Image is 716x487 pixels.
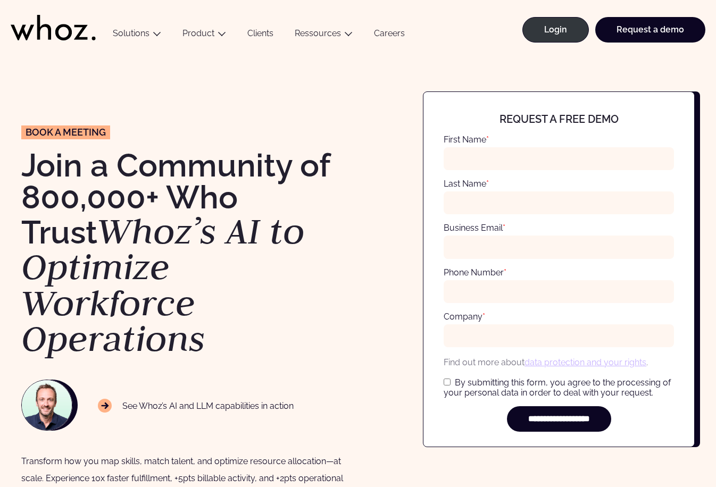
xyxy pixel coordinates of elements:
input: By submitting this form, you agree to the processing of your personal data in order to deal with ... [444,379,451,385]
em: Whoz’s AI to Optimize Workforce Operations [21,207,305,362]
span: Book a meeting [26,128,106,137]
label: First Name [444,135,489,145]
a: Careers [363,28,415,43]
label: Phone Number [444,267,506,278]
a: Clients [237,28,284,43]
a: Product [182,28,214,38]
a: data protection and your rights [524,357,646,367]
a: Ressources [295,28,341,38]
span: By submitting this form, you agree to the processing of your personal data in order to deal with ... [444,377,671,398]
button: Ressources [284,28,363,43]
a: Request a demo [595,17,705,43]
h1: Join a Community of 800,000+ Who Trust [21,149,347,357]
label: Last Name [444,179,489,189]
button: Solutions [102,28,172,43]
label: Business Email [444,223,505,233]
h4: Request a free demo [455,113,663,125]
p: See Whoz’s AI and LLM capabilities in action [98,399,294,413]
a: Login [522,17,589,43]
p: Find out more about . [444,356,674,369]
label: Company [444,312,485,322]
button: Product [172,28,237,43]
img: NAWROCKI-Thomas.jpg [22,380,72,430]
